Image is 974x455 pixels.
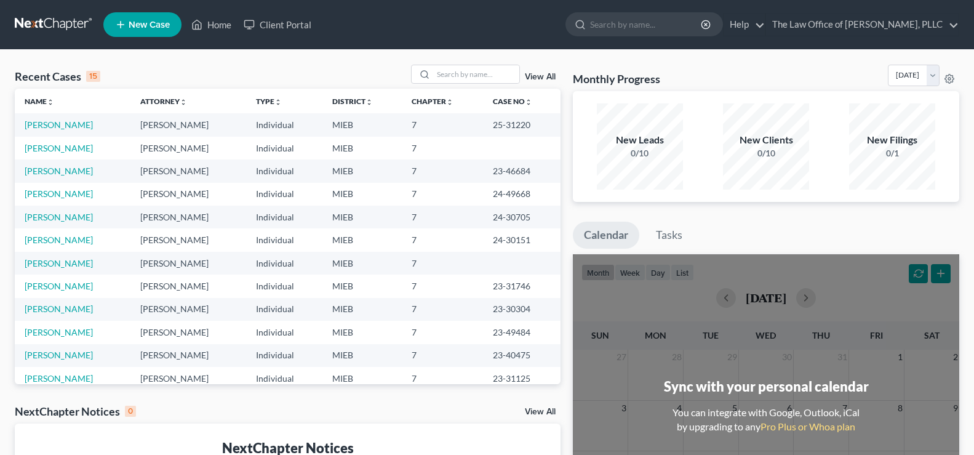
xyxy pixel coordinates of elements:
a: Attorneyunfold_more [140,97,187,106]
a: Typeunfold_more [256,97,282,106]
td: [PERSON_NAME] [130,206,246,228]
td: [PERSON_NAME] [130,137,246,159]
td: [PERSON_NAME] [130,159,246,182]
td: 7 [402,159,483,182]
td: MIEB [322,321,402,344]
i: unfold_more [180,99,187,106]
td: [PERSON_NAME] [130,298,246,321]
td: [PERSON_NAME] [130,113,246,136]
td: Individual [246,228,322,251]
a: View All [525,408,556,416]
td: [PERSON_NAME] [130,252,246,275]
td: Individual [246,206,322,228]
td: Individual [246,298,322,321]
td: 7 [402,252,483,275]
td: Individual [246,183,322,206]
td: MIEB [322,113,402,136]
a: [PERSON_NAME] [25,235,93,245]
div: Sync with your personal calendar [664,377,869,396]
td: 23-31125 [483,367,561,390]
td: 25-31220 [483,113,561,136]
div: Recent Cases [15,69,100,84]
i: unfold_more [525,99,532,106]
a: The Law Office of [PERSON_NAME], PLLC [766,14,959,36]
div: 0/10 [597,147,683,159]
td: 7 [402,275,483,297]
a: [PERSON_NAME] [25,304,93,314]
td: MIEB [322,252,402,275]
td: MIEB [322,137,402,159]
a: Districtunfold_more [332,97,373,106]
td: 23-31746 [483,275,561,297]
td: Individual [246,252,322,275]
a: [PERSON_NAME] [25,281,93,291]
i: unfold_more [365,99,373,106]
td: 7 [402,321,483,344]
td: 7 [402,367,483,390]
i: unfold_more [47,99,54,106]
td: 7 [402,137,483,159]
td: MIEB [322,298,402,321]
div: New Leads [597,133,683,147]
td: 7 [402,206,483,228]
td: Individual [246,344,322,367]
td: MIEB [322,344,402,367]
td: 7 [402,298,483,321]
div: 15 [86,71,100,82]
td: Individual [246,113,322,136]
i: unfold_more [274,99,282,106]
td: 23-46684 [483,159,561,182]
td: 23-49484 [483,321,561,344]
a: Chapterunfold_more [412,97,453,106]
a: [PERSON_NAME] [25,188,93,199]
div: New Filings [849,133,935,147]
a: Case Nounfold_more [493,97,532,106]
td: 24-49668 [483,183,561,206]
td: 7 [402,183,483,206]
a: Calendar [573,222,639,249]
a: Pro Plus or Whoa plan [760,421,855,432]
a: [PERSON_NAME] [25,212,93,222]
td: Individual [246,321,322,344]
input: Search by name... [433,65,519,83]
td: MIEB [322,228,402,251]
div: New Clients [723,133,809,147]
td: 7 [402,344,483,367]
a: Help [724,14,765,36]
a: Nameunfold_more [25,97,54,106]
td: Individual [246,137,322,159]
a: [PERSON_NAME] [25,350,93,360]
a: [PERSON_NAME] [25,258,93,268]
a: Client Portal [238,14,317,36]
input: Search by name... [590,13,703,36]
td: MIEB [322,159,402,182]
span: New Case [129,20,170,30]
div: 0 [125,406,136,417]
a: Tasks [645,222,693,249]
div: You can integrate with Google, Outlook, iCal by upgrading to any [668,406,864,434]
a: [PERSON_NAME] [25,119,93,130]
div: 0/1 [849,147,935,159]
td: [PERSON_NAME] [130,228,246,251]
td: Individual [246,367,322,390]
a: View All [525,73,556,81]
i: unfold_more [446,99,453,106]
td: 7 [402,113,483,136]
div: 0/10 [723,147,809,159]
a: [PERSON_NAME] [25,166,93,176]
td: 23-40475 [483,344,561,367]
h3: Monthly Progress [573,71,660,86]
td: MIEB [322,275,402,297]
a: Home [185,14,238,36]
a: [PERSON_NAME] [25,373,93,384]
td: [PERSON_NAME] [130,275,246,297]
td: [PERSON_NAME] [130,344,246,367]
td: MIEB [322,206,402,228]
td: Individual [246,275,322,297]
td: MIEB [322,183,402,206]
td: [PERSON_NAME] [130,321,246,344]
td: 7 [402,228,483,251]
a: [PERSON_NAME] [25,143,93,153]
td: 24-30151 [483,228,561,251]
td: 24-30705 [483,206,561,228]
